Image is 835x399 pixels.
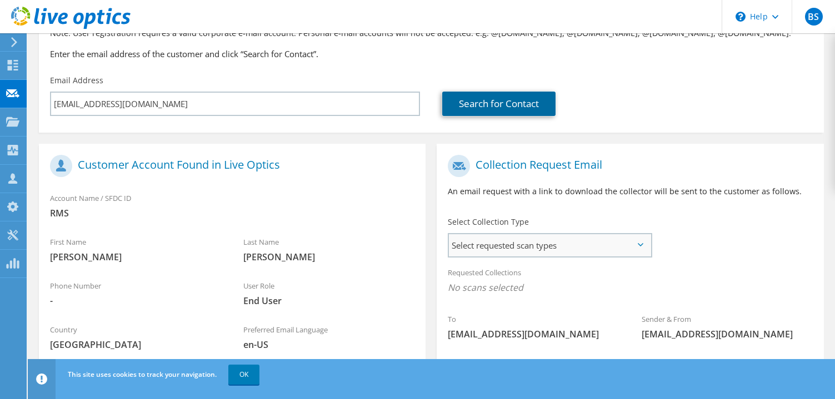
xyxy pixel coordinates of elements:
span: [PERSON_NAME] [243,251,414,263]
label: Email Address [50,75,103,86]
span: [EMAIL_ADDRESS][DOMAIN_NAME] [448,328,619,340]
div: Account Name / SFDC ID [39,186,426,225]
p: An email request with a link to download the collector will be sent to the customer as follows. [448,185,812,198]
span: [GEOGRAPHIC_DATA] [50,339,221,351]
div: Last Name [232,230,426,269]
div: Phone Number [39,274,232,312]
a: Search for Contact [442,92,556,116]
h1: Collection Request Email [448,155,807,177]
div: Sender & From [631,307,824,346]
div: CC & Reply To [437,351,823,390]
div: User Role [232,274,426,312]
div: Requested Collections [437,261,823,302]
span: RMS [50,207,414,219]
span: [EMAIL_ADDRESS][DOMAIN_NAME] [642,328,813,340]
span: End User [243,295,414,307]
h3: Enter the email address of the customer and click “Search for Contact”. [50,48,813,60]
div: Preferred Email Language [232,318,426,356]
label: Select Collection Type [448,216,529,228]
span: BS [805,8,823,26]
div: To [437,307,630,346]
a: OK [228,365,259,385]
h1: Customer Account Found in Live Optics [50,155,409,177]
span: This site uses cookies to track your navigation. [68,370,217,379]
span: [PERSON_NAME] [50,251,221,263]
span: No scans selected [448,281,812,294]
span: en-US [243,339,414,351]
span: - [50,295,221,307]
span: Select requested scan types [449,234,651,256]
svg: \n [736,12,746,22]
div: Country [39,318,232,356]
div: First Name [39,230,232,269]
